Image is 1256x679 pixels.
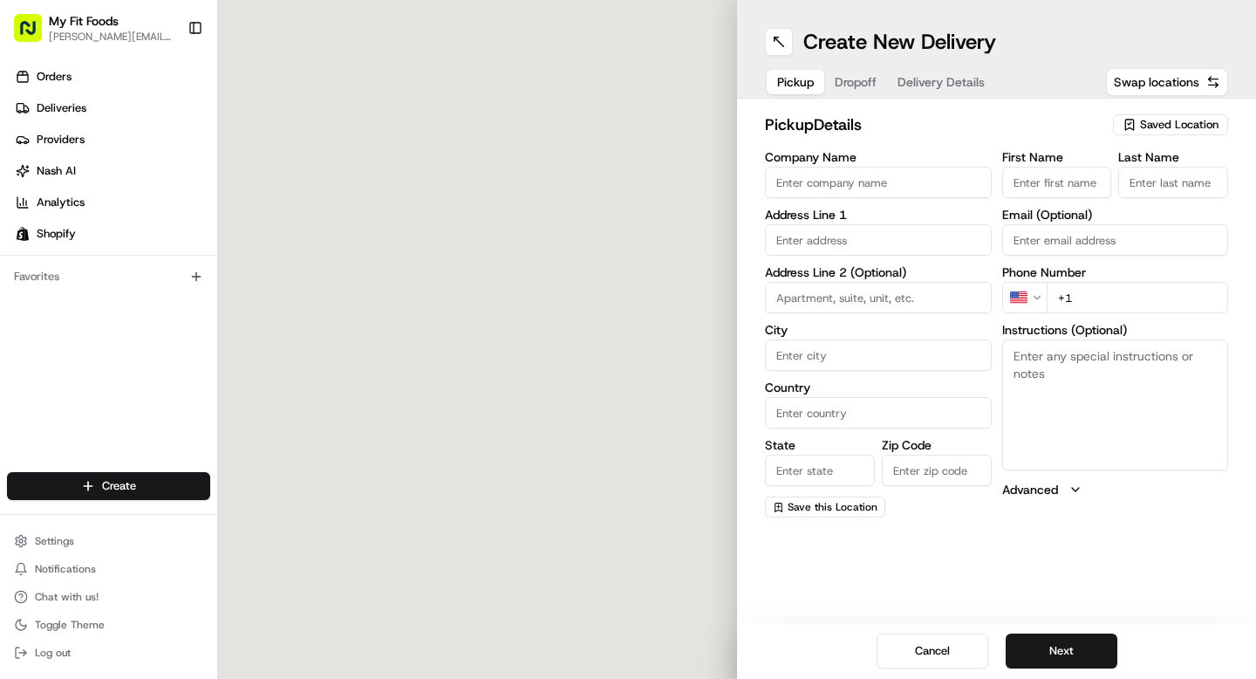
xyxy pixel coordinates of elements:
[803,28,996,56] h1: Create New Delivery
[1002,324,1229,336] label: Instructions (Optional)
[7,641,210,665] button: Log out
[102,478,136,494] span: Create
[1106,68,1228,96] button: Swap locations
[765,167,992,198] input: Enter company name
[1113,113,1228,137] button: Saved Location
[37,195,85,210] span: Analytics
[7,472,210,500] button: Create
[765,339,992,371] input: Enter city
[35,618,105,632] span: Toggle Theme
[7,263,210,291] div: Favorites
[765,497,885,518] button: Save this Location
[765,282,992,313] input: Apartment, suite, unit, etc.
[765,381,992,394] label: Country
[7,189,217,216] a: Analytics
[7,157,217,185] a: Nash AI
[1047,282,1229,313] input: Enter phone number
[35,562,96,576] span: Notifications
[49,12,119,30] button: My Fit Foods
[7,557,210,581] button: Notifications
[7,63,217,91] a: Orders
[35,534,74,548] span: Settings
[1002,224,1229,256] input: Enter email address
[7,529,210,553] button: Settings
[16,227,30,241] img: Shopify logo
[1118,167,1228,198] input: Enter last name
[1140,117,1218,133] span: Saved Location
[765,439,875,451] label: State
[765,266,992,278] label: Address Line 2 (Optional)
[1002,167,1112,198] input: Enter first name
[37,226,76,242] span: Shopify
[1002,266,1229,278] label: Phone Number
[1002,481,1229,498] button: Advanced
[765,113,1102,137] h2: pickup Details
[1002,151,1112,163] label: First Name
[765,151,992,163] label: Company Name
[777,73,814,91] span: Pickup
[765,209,992,221] label: Address Line 1
[37,132,85,147] span: Providers
[765,397,992,429] input: Enter country
[765,455,875,486] input: Enter state
[765,224,992,256] input: Enter address
[7,7,181,49] button: My Fit Foods[PERSON_NAME][EMAIL_ADDRESS][DOMAIN_NAME]
[898,73,985,91] span: Delivery Details
[1118,151,1228,163] label: Last Name
[49,30,174,44] button: [PERSON_NAME][EMAIL_ADDRESS][DOMAIN_NAME]
[877,634,988,669] button: Cancel
[37,100,86,116] span: Deliveries
[765,324,992,336] label: City
[35,590,99,604] span: Chat with us!
[35,646,71,660] span: Log out
[1114,73,1199,91] span: Swap locations
[7,585,210,609] button: Chat with us!
[7,126,217,154] a: Providers
[7,220,217,248] a: Shopify
[788,500,877,514] span: Save this Location
[7,613,210,637] button: Toggle Theme
[1002,209,1229,221] label: Email (Optional)
[835,73,877,91] span: Dropoff
[882,439,992,451] label: Zip Code
[37,69,72,85] span: Orders
[37,163,76,179] span: Nash AI
[882,455,992,486] input: Enter zip code
[7,94,217,122] a: Deliveries
[1006,634,1117,669] button: Next
[1002,481,1058,498] label: Advanced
